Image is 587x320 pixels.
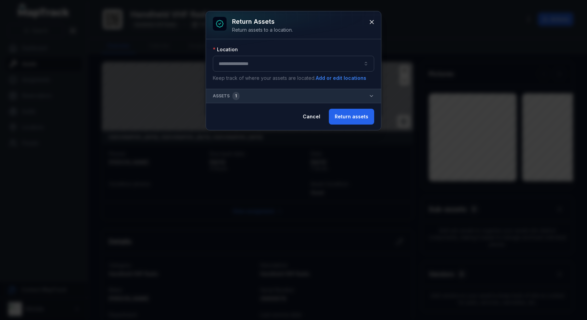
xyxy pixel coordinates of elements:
label: Location [213,46,238,53]
button: Add or edit locations [315,74,367,82]
span: Assets [213,92,240,100]
p: Keep track of where your assets are located. [213,74,374,82]
button: Assets1 [206,89,381,103]
div: 1 [232,92,240,100]
h3: Return assets [232,17,293,26]
button: Return assets [329,109,374,125]
div: Return assets to a location. [232,26,293,33]
button: Cancel [297,109,326,125]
